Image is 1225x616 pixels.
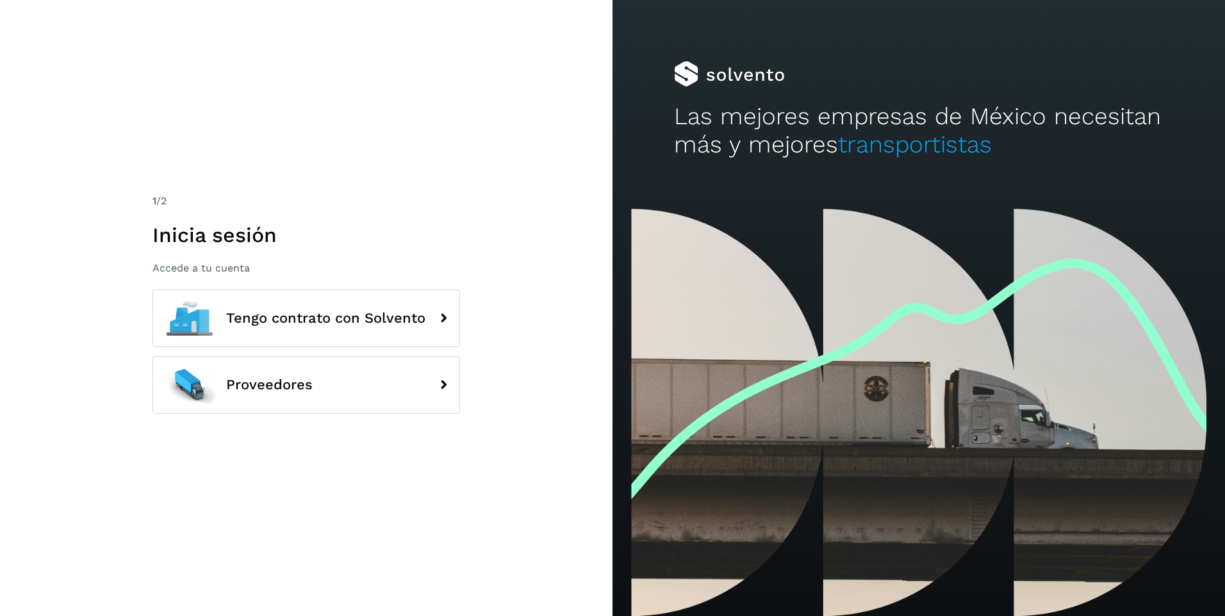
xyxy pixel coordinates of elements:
button: Proveedores [152,356,460,414]
span: Tengo contrato con Solvento [226,311,425,326]
span: 1 [152,195,156,207]
h1: Inicia sesión [152,223,460,247]
p: Accede a tu cuenta [152,262,460,274]
h2: Las mejores empresas de México necesitan más y mejores [674,102,1164,159]
span: Proveedores [226,377,313,393]
span: transportistas [838,131,992,158]
button: Tengo contrato con Solvento [152,289,460,347]
div: /2 [152,193,460,209]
